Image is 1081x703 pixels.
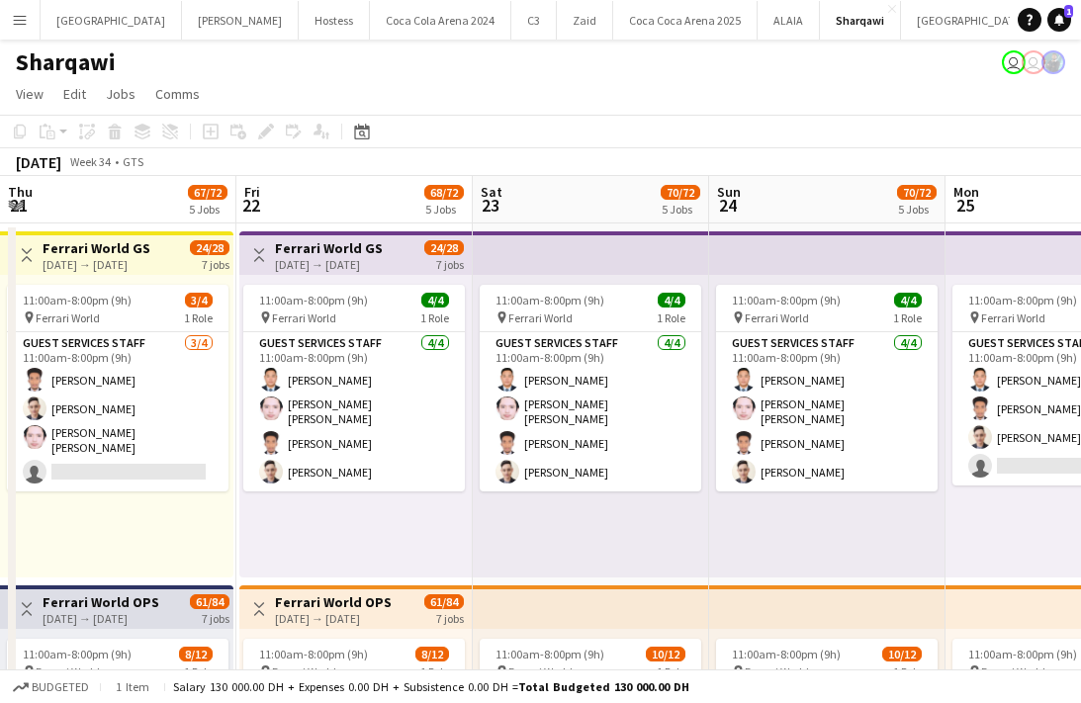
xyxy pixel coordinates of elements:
[259,647,368,661] span: 11:00am-8:00pm (9h)
[189,202,226,217] div: 5 Jobs
[1002,50,1026,74] app-user-avatar: Precious Telen
[894,293,922,308] span: 4/4
[732,647,841,661] span: 11:00am-8:00pm (9h)
[658,293,685,308] span: 4/4
[508,664,573,679] span: Ferrari World
[8,81,51,107] a: View
[155,85,200,103] span: Comms
[950,194,979,217] span: 25
[981,664,1045,679] span: Ferrari World
[893,310,922,325] span: 1 Role
[661,185,700,200] span: 70/72
[901,1,1074,40] button: [GEOGRAPHIC_DATA] - 2025
[8,183,33,201] span: Thu
[1022,50,1045,74] app-user-avatar: Kate Oliveros
[420,310,449,325] span: 1 Role
[184,310,213,325] span: 1 Role
[275,593,392,611] h3: Ferrari World OPS
[424,240,464,255] span: 24/28
[98,81,143,107] a: Jobs
[495,647,604,661] span: 11:00am-8:00pm (9h)
[613,1,758,40] button: Coca Coca Arena 2025
[63,85,86,103] span: Edit
[424,185,464,200] span: 68/72
[259,293,368,308] span: 11:00am-8:00pm (9h)
[1041,50,1065,74] app-user-avatar: Mansour Saleh
[241,194,260,217] span: 22
[43,239,150,257] h3: Ferrari World GS
[32,680,89,694] span: Budgeted
[436,609,464,626] div: 7 jobs
[65,154,115,169] span: Week 34
[10,676,92,698] button: Budgeted
[745,664,809,679] span: Ferrari World
[202,255,229,272] div: 7 jobs
[1064,5,1073,18] span: 1
[657,664,685,679] span: 1 Role
[243,285,465,491] app-job-card: 11:00am-8:00pm (9h)4/4 Ferrari World1 RoleGuest Services Staff4/411:00am-8:00pm (9h)[PERSON_NAME]...
[716,332,938,491] app-card-role: Guest Services Staff4/411:00am-8:00pm (9h)[PERSON_NAME][PERSON_NAME] [PERSON_NAME][PERSON_NAME][P...
[7,285,228,491] app-job-card: 11:00am-8:00pm (9h)3/4 Ferrari World1 RoleGuest Services Staff3/411:00am-8:00pm (9h)[PERSON_NAME]...
[275,257,383,272] div: [DATE] → [DATE]
[370,1,511,40] button: Coca Cola Arena 2024
[511,1,557,40] button: C3
[425,202,463,217] div: 5 Jobs
[41,1,182,40] button: [GEOGRAPHIC_DATA]
[420,664,449,679] span: 1 Role
[745,310,809,325] span: Ferrari World
[43,257,150,272] div: [DATE] → [DATE]
[190,594,229,609] span: 61/84
[714,194,741,217] span: 24
[43,611,159,626] div: [DATE] → [DATE]
[272,664,336,679] span: Ferrari World
[16,152,61,172] div: [DATE]
[16,47,116,77] h1: Sharqawi
[16,85,44,103] span: View
[968,647,1077,661] span: 11:00am-8:00pm (9h)
[480,332,701,491] app-card-role: Guest Services Staff4/411:00am-8:00pm (9h)[PERSON_NAME][PERSON_NAME] [PERSON_NAME][PERSON_NAME][P...
[508,310,573,325] span: Ferrari World
[123,154,143,169] div: GTS
[243,332,465,491] app-card-role: Guest Services Staff4/411:00am-8:00pm (9h)[PERSON_NAME][PERSON_NAME] [PERSON_NAME][PERSON_NAME][P...
[646,647,685,661] span: 10/12
[415,647,449,661] span: 8/12
[421,293,449,308] span: 4/4
[244,183,260,201] span: Fri
[36,310,100,325] span: Ferrari World
[272,310,336,325] span: Ferrari World
[716,285,938,491] app-job-card: 11:00am-8:00pm (9h)4/4 Ferrari World1 RoleGuest Services Staff4/411:00am-8:00pm (9h)[PERSON_NAME]...
[190,240,229,255] span: 24/28
[981,310,1045,325] span: Ferrari World
[275,239,383,257] h3: Ferrari World GS
[897,185,937,200] span: 70/72
[188,185,227,200] span: 67/72
[424,594,464,609] span: 61/84
[43,593,159,611] h3: Ferrari World OPS
[480,285,701,491] div: 11:00am-8:00pm (9h)4/4 Ferrari World1 RoleGuest Services Staff4/411:00am-8:00pm (9h)[PERSON_NAME]...
[758,1,820,40] button: ALAIA
[968,293,1077,308] span: 11:00am-8:00pm (9h)
[275,611,392,626] div: [DATE] → [DATE]
[882,647,922,661] span: 10/12
[898,202,936,217] div: 5 Jobs
[23,293,132,308] span: 11:00am-8:00pm (9h)
[478,194,502,217] span: 23
[820,1,901,40] button: Sharqawi
[953,183,979,201] span: Mon
[5,194,33,217] span: 21
[495,293,604,308] span: 11:00am-8:00pm (9h)
[179,647,213,661] span: 8/12
[299,1,370,40] button: Hostess
[36,664,100,679] span: Ferrari World
[481,183,502,201] span: Sat
[55,81,94,107] a: Edit
[717,183,741,201] span: Sun
[7,332,228,491] app-card-role: Guest Services Staff3/411:00am-8:00pm (9h)[PERSON_NAME][PERSON_NAME][PERSON_NAME] [PERSON_NAME]
[657,310,685,325] span: 1 Role
[23,647,132,661] span: 11:00am-8:00pm (9h)
[662,202,699,217] div: 5 Jobs
[182,1,299,40] button: [PERSON_NAME]
[106,85,135,103] span: Jobs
